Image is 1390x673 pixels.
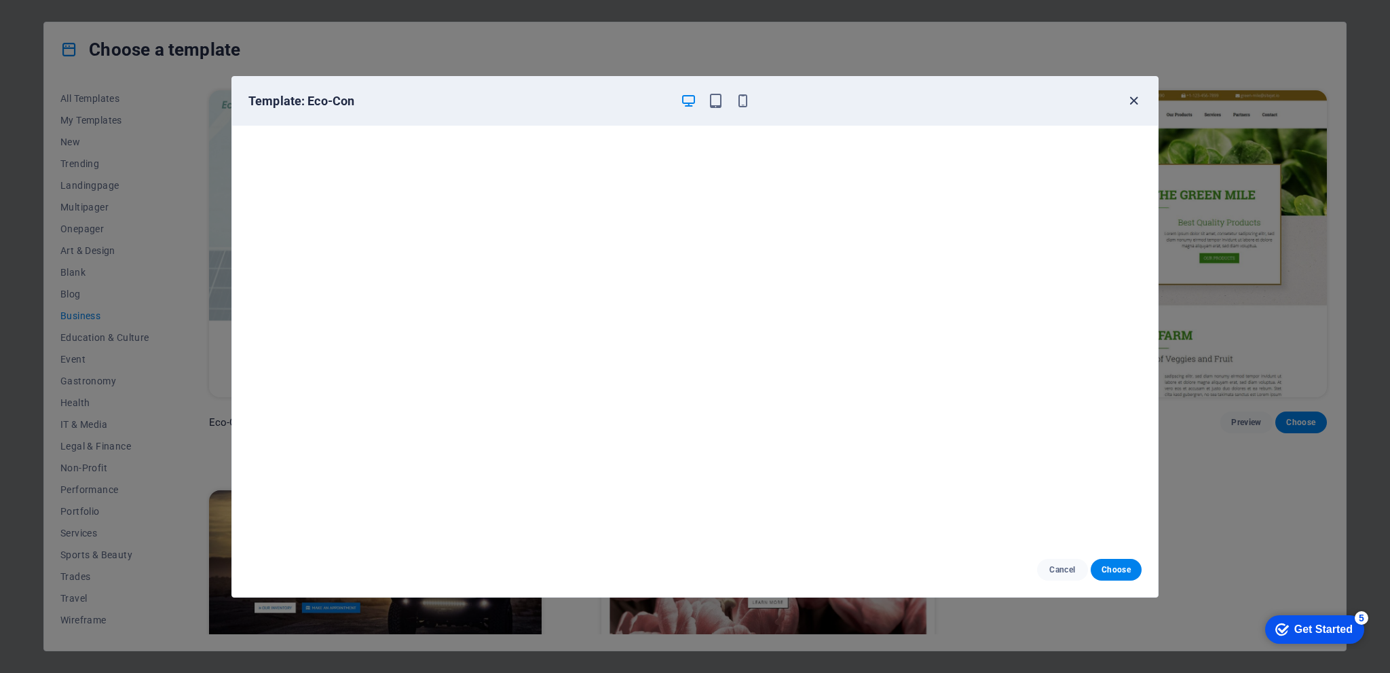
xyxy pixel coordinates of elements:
[1091,559,1142,581] button: Choose
[1037,559,1088,581] button: Cancel
[100,3,114,16] div: 5
[11,7,110,35] div: Get Started 5 items remaining, 0% complete
[248,93,669,109] h6: Template: Eco-Con
[1048,564,1077,575] span: Cancel
[1102,564,1131,575] span: Choose
[40,15,98,27] div: Get Started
